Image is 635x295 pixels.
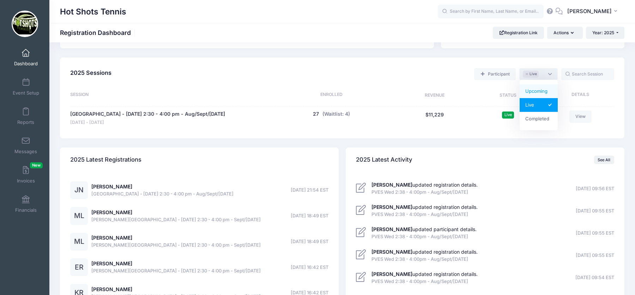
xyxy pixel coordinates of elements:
[569,110,592,122] a: View
[70,110,225,118] a: [GEOGRAPHIC_DATA] - [DATE] 2:30 - 4:00 pm - Aug/Sept/[DATE]
[371,204,478,210] a: [PERSON_NAME]updated registration details.
[543,91,614,100] div: Details
[586,27,624,39] button: Year: 2025
[530,71,537,77] span: Live
[371,271,412,277] strong: [PERSON_NAME]
[14,61,38,67] span: Dashboard
[502,112,514,118] span: Live
[91,183,132,189] a: [PERSON_NAME]
[91,286,132,292] a: [PERSON_NAME]
[291,238,328,245] span: [DATE] 18:49 EST
[520,84,558,98] li: Upcoming
[70,150,141,170] h4: 2025 Latest Registrations
[547,27,582,39] button: Actions
[9,45,43,70] a: Dashboard
[266,91,397,100] div: Enrolled
[70,258,88,276] div: ER
[313,110,319,118] button: 27
[371,211,478,218] span: PVES Wed 2:38 - 4:00pm - Aug/Sept/[DATE]
[371,182,412,188] strong: [PERSON_NAME]
[397,110,473,126] div: $11,229
[575,274,614,281] span: [DATE] 09:54 EST
[473,91,543,100] div: Status
[371,249,478,255] a: [PERSON_NAME]updated registration details.
[70,187,88,193] a: JN
[520,112,558,126] li: Completed
[70,213,88,219] a: ML
[70,265,88,271] a: ER
[592,30,614,35] span: Year: 2025
[371,226,412,232] strong: [PERSON_NAME]
[563,4,624,20] button: [PERSON_NAME]
[576,207,614,215] span: [DATE] 09:55 EST
[371,278,478,285] span: PVES Wed 2:38 - 4:00pm - Aug/Sept/[DATE]
[397,91,473,100] div: Revenue
[91,216,261,223] span: [PERSON_NAME][GEOGRAPHIC_DATA] - [DATE] 2:30 - 4:00 pm - Sept/[DATE]
[14,149,37,155] span: Messages
[371,226,477,232] a: [PERSON_NAME]updated participant details.
[70,91,266,100] div: Session
[9,74,43,99] a: Event Setup
[60,29,137,36] h1: Registration Dashboard
[70,233,88,251] div: ML
[12,11,38,37] img: Hot Shots Tennis
[91,209,132,215] a: [PERSON_NAME]
[525,73,529,76] button: Remove item
[91,191,234,198] span: [GEOGRAPHIC_DATA] - [DATE] 2:30 - 4:00 pm - Aug/Sept/[DATE]
[523,71,538,77] li: Live
[371,271,478,277] a: [PERSON_NAME]updated registration details.
[9,162,43,187] a: InvoicesNew
[322,110,350,118] button: (Waitlist: 4)
[91,242,261,249] span: [PERSON_NAME][GEOGRAPHIC_DATA] - [DATE] 2:30 - 4:00 pm - Sept/[DATE]
[30,162,43,168] span: New
[9,133,43,158] a: Messages
[371,256,478,263] span: PVES Wed 2:38 - 4:00pm - Aug/Sept/[DATE]
[91,267,261,275] span: [PERSON_NAME][GEOGRAPHIC_DATA] - [DATE] 2:30 - 4:00 pm - Sept/[DATE]
[291,264,328,271] span: [DATE] 16:42 EST
[438,5,544,19] input: Search by First Name, Last Name, or Email...
[70,181,88,199] div: JN
[70,119,225,126] span: [DATE] - [DATE]
[60,4,126,20] h1: Hot Shots Tennis
[567,7,612,15] span: [PERSON_NAME]
[91,235,132,241] a: [PERSON_NAME]
[15,207,37,213] span: Financials
[371,233,477,240] span: PVES Wed 2:38 - 4:00pm - Aug/Sept/[DATE]
[91,260,132,266] a: [PERSON_NAME]
[474,68,516,80] a: Add a new manual registration
[371,182,478,188] a: [PERSON_NAME]updated registration details.
[17,119,34,125] span: Reports
[13,90,39,96] span: Event Setup
[291,187,328,194] span: [DATE] 21:54 EST
[576,185,614,192] span: [DATE] 09:56 EST
[576,230,614,237] span: [DATE] 09:55 EST
[17,178,35,184] span: Invoices
[576,252,614,259] span: [DATE] 09:55 EST
[371,249,412,255] strong: [PERSON_NAME]
[493,27,544,39] a: Registration Link
[356,150,412,170] h4: 2025 Latest Activity
[70,69,111,76] span: 2025 Sessions
[291,212,328,219] span: [DATE] 18:49 EST
[520,98,558,112] li: Live
[594,156,614,164] a: See All
[70,239,88,245] a: ML
[371,189,478,196] span: PVES Wed 2:38 - 4:00pm - Aug/Sept/[DATE]
[561,68,614,80] input: Search Session
[9,192,43,216] a: Financials
[540,71,544,77] textarea: Search
[371,204,412,210] strong: [PERSON_NAME]
[70,207,88,225] div: ML
[9,104,43,128] a: Reports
